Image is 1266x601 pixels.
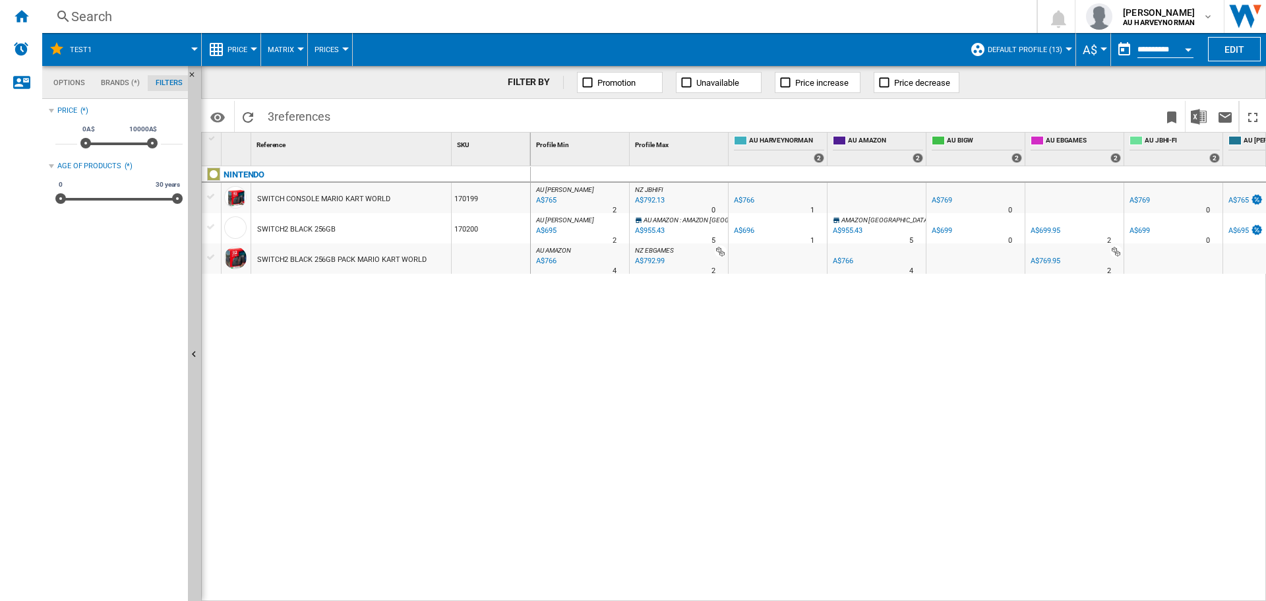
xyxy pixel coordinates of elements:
div: SWITCH2 BLACK 256GB PACK MARIO KART WORLD [257,245,427,275]
div: A$699 [930,224,952,237]
div: AU BIGW 2 offers sold by AU BIGW [929,133,1025,166]
button: Default profile (13) [988,33,1069,66]
div: A$769 [930,194,952,207]
span: NZ JBHIFI [635,186,663,193]
div: A$696 [734,226,754,235]
div: Sort None [224,133,251,153]
div: 170200 [452,213,530,243]
button: md-calendar [1111,36,1137,63]
span: AU AMAZON [848,136,923,147]
div: AU HARVEYNORMAN 2 offers sold by AU HARVEYNORMAN [731,133,827,166]
div: Delivery Time : 5 days [909,234,913,247]
div: Sort None [454,133,530,153]
img: excel-24x24.png [1191,109,1207,125]
div: Profile Min Sort None [533,133,629,153]
div: Last updated : Tuesday, 12 August 2025 04:35 [633,224,665,237]
div: Price [208,33,254,66]
button: Edit [1208,37,1261,61]
div: Delivery Time : 2 days [711,265,715,278]
div: 2 offers sold by AU JBHI-FI [1209,153,1220,163]
div: Delivery Time : 0 day [1008,234,1012,247]
div: A$695 [1228,226,1249,235]
div: SWITCH2 BLACK 256GB [257,214,336,245]
md-menu: Currency [1076,33,1111,66]
span: Promotion [597,78,636,88]
span: 0 [57,179,65,190]
span: AU AMAZON [536,247,571,254]
span: 10000A$ [127,124,159,135]
span: Default profile (13) [988,46,1062,54]
div: A$699 [932,226,952,235]
button: Bookmark this report [1159,101,1185,132]
button: Download in Excel [1186,101,1212,132]
div: Search [71,7,1002,26]
span: Price decrease [894,78,950,88]
div: Sort None [254,133,451,153]
span: Price [227,46,247,54]
span: AU [PERSON_NAME] [536,216,593,224]
div: Click to filter on that brand [224,167,264,183]
div: Delivery Time : 1 day [810,234,814,247]
div: 2 offers sold by AU AMAZON [913,153,923,163]
div: Profile Max Sort None [632,133,728,153]
div: Last updated : Tuesday, 12 August 2025 06:16 [534,194,557,207]
div: A$765 [1226,194,1263,207]
button: A$ [1083,33,1104,66]
div: Last updated : Monday, 11 August 2025 22:40 [633,255,665,268]
button: test1 [70,33,105,66]
b: AU HARVEYNORMAN [1123,18,1195,27]
div: 2 offers sold by AU HARVEYNORMAN [814,153,824,163]
div: Last updated : Tuesday, 12 August 2025 06:16 [534,224,557,237]
span: A$ [1083,43,1097,57]
div: A$769 [1128,194,1150,207]
div: Delivery Time : 1 day [810,204,814,217]
div: A$699.95 [1029,224,1060,237]
button: Matrix [268,33,301,66]
button: Open calendar [1176,36,1200,59]
div: Delivery Time : 0 day [1206,234,1210,247]
span: 0A$ [80,124,97,135]
div: Delivery Time : 2 days [613,204,617,217]
div: SKU Sort None [454,133,530,153]
span: Prices [315,46,339,54]
span: Matrix [268,46,294,54]
div: test1 [49,33,195,66]
img: promotionV3.png [1250,224,1263,236]
div: Delivery Time : 5 days [711,234,715,247]
div: A$769.95 [1029,255,1060,268]
button: Send this report by email [1212,101,1238,132]
span: AU HARVEYNORMAN [749,136,824,147]
button: Hide [188,66,204,90]
button: Price increase [775,72,860,93]
div: A$699 [1128,224,1150,237]
div: AU JBHI-FI 2 offers sold by AU JBHI-FI [1127,133,1222,166]
md-tab-item: Options [45,75,93,91]
button: Reload [235,101,261,132]
div: A$766 [831,255,853,268]
div: Age of products [57,161,121,172]
div: Reference Sort None [254,133,451,153]
img: profile.jpg [1086,3,1112,30]
div: Sort None [632,133,728,153]
div: Delivery Time : 2 days [1107,234,1111,247]
div: Delivery Time : 0 day [1206,204,1210,217]
img: promotionV3.png [1250,194,1263,205]
img: alerts-logo.svg [13,41,29,57]
div: Delivery Time : 0 day [1008,204,1012,217]
span: AMAZON [GEOGRAPHIC_DATA] [841,216,930,224]
div: Last updated : Tuesday, 12 August 2025 03:23 [534,255,557,268]
button: Price decrease [874,72,959,93]
span: SKU [457,141,469,148]
div: Price [57,106,77,116]
div: A$765 [1228,196,1249,205]
span: AU AMAZON [644,216,678,224]
div: A$766 [734,196,754,205]
button: Maximize [1240,101,1266,132]
span: Profile Max [635,141,669,148]
div: Delivery Time : 2 days [1107,265,1111,278]
div: Sort None [533,133,629,153]
div: A$699 [1130,226,1150,235]
md-tab-item: Filters [148,75,191,91]
div: A$955.43 [833,226,862,235]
